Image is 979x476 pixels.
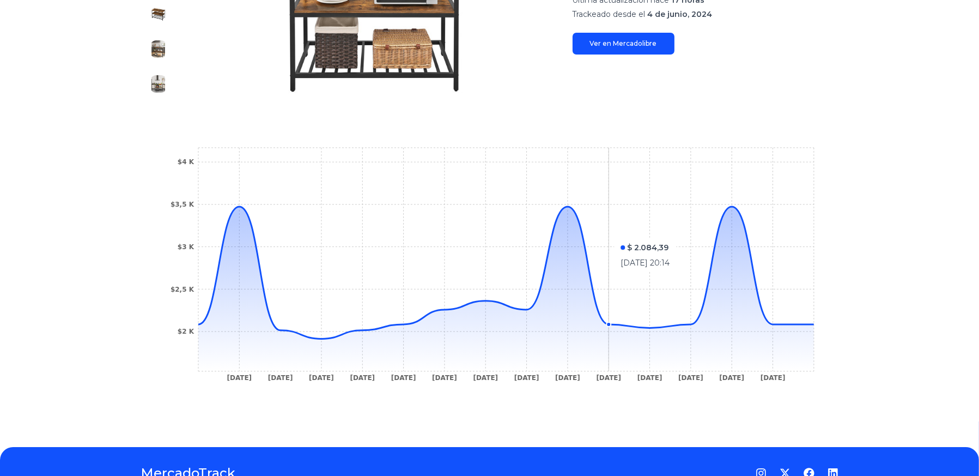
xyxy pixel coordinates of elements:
tspan: [DATE] [637,375,662,382]
tspan: [DATE] [227,375,252,382]
img: Isla De Cocina De 3 Niveles Vasagle De Marco De Acero [150,40,167,58]
tspan: [DATE] [678,375,703,382]
tspan: [DATE] [514,375,539,382]
tspan: $3 K [177,243,194,251]
tspan: [DATE] [760,375,785,382]
tspan: [DATE] [350,375,375,382]
tspan: [DATE] [555,375,580,382]
tspan: $2,5 K [170,286,194,293]
tspan: [DATE] [391,375,416,382]
tspan: [DATE] [719,375,744,382]
tspan: $2 K [177,328,194,335]
tspan: [DATE] [473,375,498,382]
img: Isla De Cocina De 3 Niveles Vasagle De Marco De Acero [150,5,167,23]
span: 4 de junio, 2024 [648,9,713,19]
tspan: [DATE] [309,375,334,382]
tspan: [DATE] [267,375,293,382]
tspan: $3,5 K [170,201,194,208]
a: Ver en Mercadolibre [573,33,674,55]
tspan: $4 K [177,158,194,166]
tspan: [DATE] [432,375,457,382]
tspan: [DATE] [596,375,621,382]
img: Isla De Cocina De 3 Niveles Vasagle De Marco De Acero [150,75,167,93]
span: Trackeado desde el [573,9,646,19]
